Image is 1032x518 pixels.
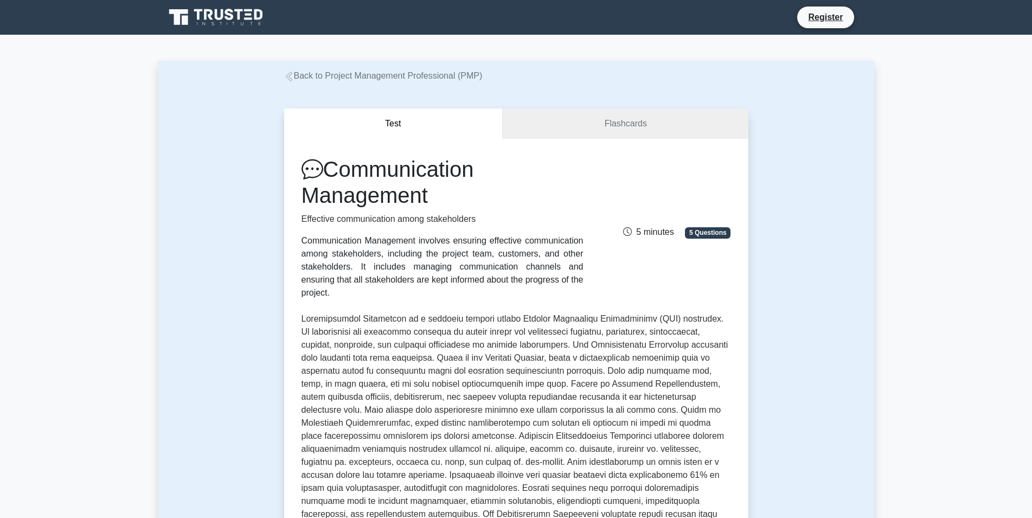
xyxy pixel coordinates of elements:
h1: Communication Management [302,156,584,208]
span: 5 minutes [623,227,674,236]
a: Register [802,10,849,24]
span: 5 Questions [685,227,730,238]
a: Flashcards [503,108,748,139]
button: Test [284,108,503,139]
a: Back to Project Management Professional (PMP) [284,71,483,80]
div: Communication Management involves ensuring effective communication among stakeholders, including ... [302,234,584,299]
p: Effective communication among stakeholders [302,213,584,226]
